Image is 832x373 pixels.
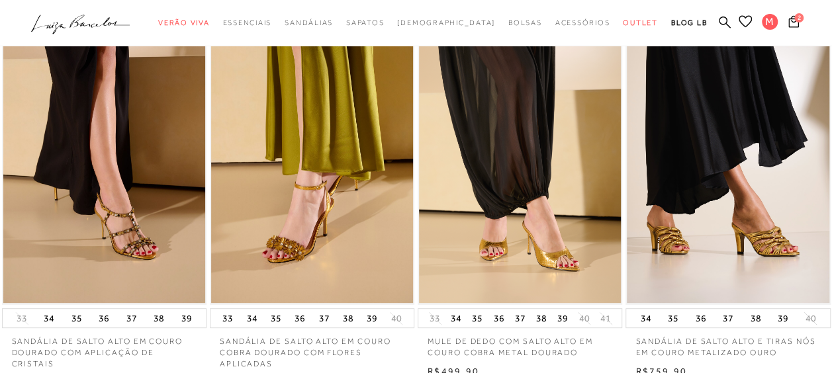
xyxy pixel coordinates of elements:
a: categoryNavScreenReaderText [555,11,610,35]
a: categoryNavScreenReaderText [623,11,658,35]
a: noSubCategoriesText [397,11,495,35]
button: 34 [447,309,465,327]
a: categoryNavScreenReaderText [158,11,210,35]
button: 40 [387,312,405,325]
img: MULE DE DEDO COM SALTO ALTO EM COURO COBRA METAL DOURADO [419,1,621,304]
button: 33 [218,309,237,327]
button: 37 [122,309,141,327]
span: [DEMOGRAPHIC_DATA] [397,19,495,26]
button: 40 [801,312,819,325]
button: 34 [40,309,58,327]
button: 33 [426,312,444,325]
a: SANDÁLIA DE SALTO ALTO EM COURO DOURADO COM APLICAÇÃO DE CRISTAIS [2,328,207,369]
button: 37 [315,309,334,327]
button: 38 [150,309,168,327]
img: SANDÁLIA DE SALTO ALTO EM COURO COBRA DOURADO COM FLORES APLICADAS [211,1,413,304]
button: 36 [489,309,508,327]
button: 35 [664,309,682,327]
span: Sandálias [285,19,333,26]
a: categoryNavScreenReaderText [223,11,272,35]
a: categoryNavScreenReaderText [508,11,542,35]
a: MULE DE DEDO COM SALTO ALTO EM COURO COBRA METAL DOURADO [418,328,622,358]
a: BLOG LB [671,11,707,35]
button: 35 [267,309,285,327]
button: 2 [784,15,803,32]
button: 34 [243,309,261,327]
img: SANDÁLIA DE SALTO ALTO EM COURO DOURADO COM APLICAÇÃO DE CRISTAIS [3,1,205,304]
button: 39 [363,309,381,327]
button: 36 [95,309,113,327]
button: 35 [468,309,486,327]
img: SANDÁLIA DE SALTO ALTO E TIRAS NÓS EM COURO METALIZADO OURO [627,1,829,304]
span: 2 [794,13,804,22]
button: 33 [13,312,31,325]
button: 39 [774,309,792,327]
button: 39 [177,309,195,327]
button: 37 [511,309,530,327]
span: Acessórios [555,19,610,26]
span: Verão Viva [158,19,210,26]
button: 41 [596,312,615,325]
button: 36 [691,309,710,327]
span: Essenciais [223,19,272,26]
button: 39 [553,309,572,327]
span: Bolsas [508,19,542,26]
button: M [756,13,784,34]
button: 36 [291,309,309,327]
button: 34 [636,309,655,327]
button: 35 [68,309,86,327]
span: BLOG LB [671,19,707,26]
span: Sapatos [346,19,384,26]
button: 38 [746,309,764,327]
a: SANDÁLIA DE SALTO ALTO E TIRAS NÓS EM COURO METALIZADO OURO [625,328,830,358]
button: 37 [719,309,737,327]
button: 38 [339,309,357,327]
button: 40 [575,312,593,325]
span: M [762,14,778,30]
span: Outlet [623,19,658,26]
a: SANDÁLIA DE SALTO ALTO EM COURO COBRA DOURADO COM FLORES APLICADAS [210,328,414,369]
a: categoryNavScreenReaderText [285,11,333,35]
a: categoryNavScreenReaderText [346,11,384,35]
button: 38 [532,309,551,327]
